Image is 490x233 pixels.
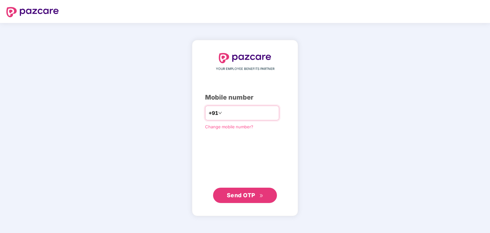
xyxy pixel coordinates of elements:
[205,124,253,129] a: Change mobile number?
[6,7,59,17] img: logo
[259,194,264,198] span: double-right
[209,109,218,117] span: +91
[218,111,222,115] span: down
[205,93,285,102] div: Mobile number
[213,188,277,203] button: Send OTPdouble-right
[216,66,274,71] span: YOUR EMPLOYEE BENEFITS PARTNER
[227,192,255,199] span: Send OTP
[219,53,271,63] img: logo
